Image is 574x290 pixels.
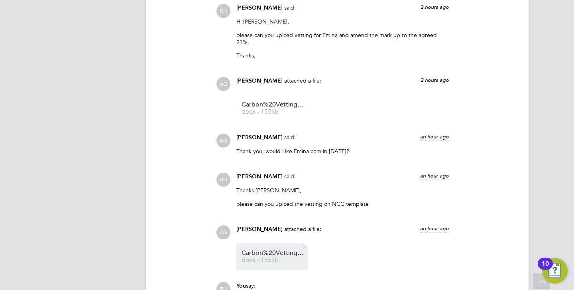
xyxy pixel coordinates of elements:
p: Thanks [PERSON_NAME], [236,187,449,194]
span: RH [216,4,230,18]
span: said: [284,4,296,11]
p: please can you upload the vetting on NCC template [236,200,449,207]
span: an hour ago [420,172,449,179]
span: You [236,282,246,289]
span: Carbon%20Vetting%20Form%20-%20Emina [242,250,305,256]
span: RH [216,173,230,187]
span: AG [216,225,230,239]
span: said: [284,134,296,141]
span: 2 hours ago [421,77,449,83]
span: an hour ago [420,225,449,232]
span: AG [216,134,230,148]
a: Carbon%20Vetting%20Form%20-%20Emina docx - 155kb [242,102,305,115]
p: Thanks, [236,52,449,59]
span: said: [284,173,296,180]
span: docx - 155kb [242,109,305,115]
span: [PERSON_NAME] [236,77,283,84]
p: Thank you, would Like Emina com in [DATE]? [236,148,449,155]
span: [PERSON_NAME] [236,226,283,233]
span: Carbon%20Vetting%20Form%20-%20Emina [242,102,305,108]
span: attached a file: [284,77,321,84]
span: docx - 155kb [242,257,305,263]
span: AG [216,77,230,91]
button: Open Resource Center, 10 new notifications [542,258,568,284]
a: Carbon%20Vetting%20Form%20-%20Emina docx - 155kb [242,250,305,263]
span: [PERSON_NAME] [236,173,283,180]
span: attached a file: [284,225,321,233]
span: 2 hours ago [421,4,449,10]
p: Hi [PERSON_NAME], [236,18,449,25]
span: an hour ago [420,133,449,140]
div: 10 [542,264,549,274]
span: [PERSON_NAME] [236,4,283,11]
p: please can you upload vetting for Emina and amend the mark up to the agreed 23%. [236,32,449,46]
span: [PERSON_NAME] [236,134,283,141]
